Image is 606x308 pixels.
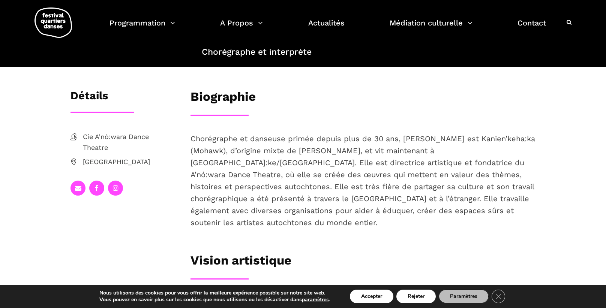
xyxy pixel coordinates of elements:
[34,7,72,38] img: logo-fqd-med
[220,16,263,39] a: A Propos
[99,290,330,296] p: Nous utilisons des cookies pour vous offrir la meilleure expérience possible sur notre site web.
[109,16,175,39] a: Programmation
[302,296,329,303] button: paramètres
[99,296,330,303] p: Vous pouvez en savoir plus sur les cookies que nous utilisons ou les désactiver dans .
[190,253,291,272] h3: Vision artistique
[83,132,175,153] span: Cie A’nó:wara Dance Theatre
[517,16,546,39] a: Contact
[83,157,175,167] span: [GEOGRAPHIC_DATA]
[396,290,436,303] button: Rejeter
[89,181,104,196] a: facebook
[108,181,123,196] a: instagram
[190,133,535,229] p: Chorégraphe et danseuse primée depuis plus de 30 ans, [PERSON_NAME] est Kanien’keha:ka (Mohawk), ...
[350,290,393,303] button: Accepter
[439,290,489,303] button: Paramètres
[70,89,108,108] h3: Détails
[308,16,345,39] a: Actualités
[70,181,85,196] a: email
[202,45,535,59] p: Chorégraphe et interprète
[190,89,256,108] h3: Biographie
[390,16,472,39] a: Médiation culturelle
[492,290,505,303] button: Close GDPR Cookie Banner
